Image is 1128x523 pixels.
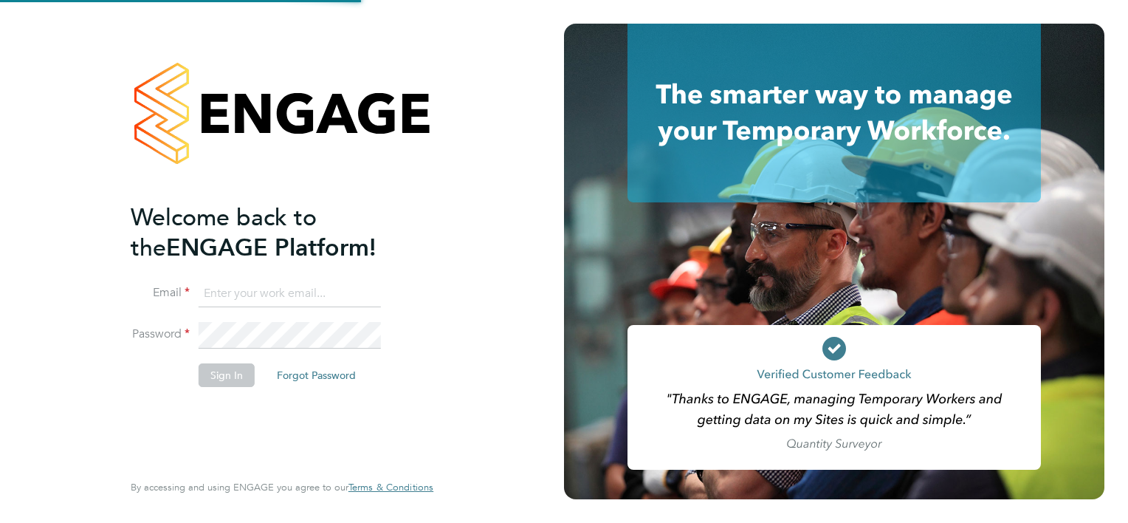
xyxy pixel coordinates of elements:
[131,202,419,263] h2: ENGAGE Platform!
[348,482,433,493] a: Terms & Conditions
[199,363,255,387] button: Sign In
[131,285,190,301] label: Email
[199,281,381,307] input: Enter your work email...
[131,327,190,342] label: Password
[131,203,317,262] span: Welcome back to the
[265,363,368,387] button: Forgot Password
[131,481,433,493] span: By accessing and using ENGAGE you agree to our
